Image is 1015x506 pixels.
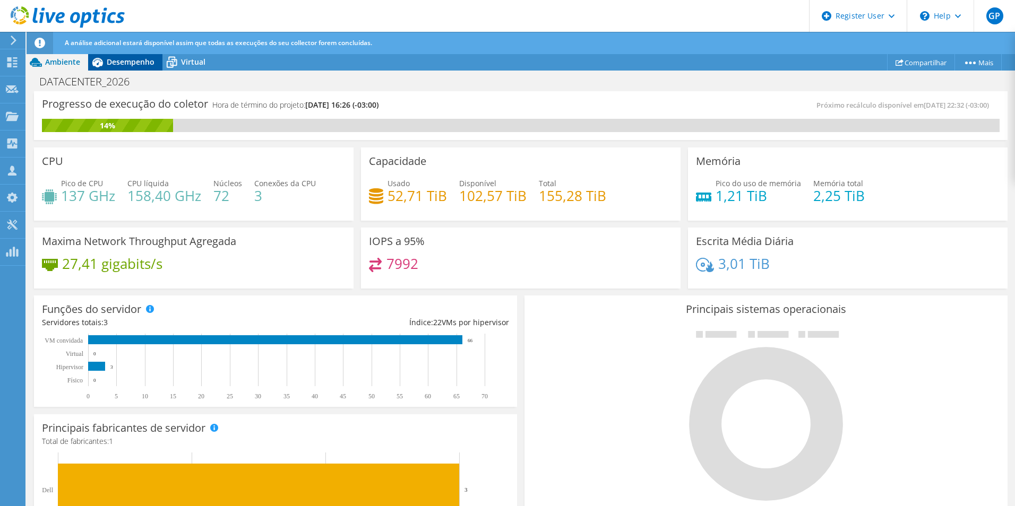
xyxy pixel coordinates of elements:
h3: Principais fabricantes de servidor [42,422,205,434]
span: 1 [109,436,113,446]
span: CPU líquida [127,178,169,188]
text: 10 [142,392,148,400]
text: 30 [255,392,261,400]
h4: 3,01 TiB [718,258,770,269]
h4: Hora de término do projeto: [212,99,379,111]
span: Pico de CPU [61,178,103,188]
text: 20 [198,392,204,400]
h4: 3 [254,190,316,202]
div: 14% [42,120,173,132]
h4: 158,40 GHz [127,190,201,202]
svg: \n [920,11,930,21]
h3: CPU [42,155,63,167]
text: 0 [93,378,96,383]
div: Servidores totais: [42,317,276,328]
text: 60 [425,392,431,400]
h4: Total de fabricantes: [42,435,509,447]
h3: Principais sistemas operacionais [532,303,1000,315]
span: 3 [104,317,108,327]
text: Virtual [66,350,84,357]
span: Usado [388,178,410,188]
span: GP [986,7,1003,24]
span: Desempenho [107,57,154,67]
a: Compartilhar [887,54,955,71]
span: Pico do uso de memória [716,178,801,188]
text: 35 [283,392,290,400]
h1: DATACENTER_2026 [35,76,146,88]
text: 3 [465,486,468,493]
text: VM convidada [45,337,83,344]
span: [DATE] 16:26 (-03:00) [305,100,379,110]
a: Mais [954,54,1002,71]
h3: Capacidade [369,155,426,167]
span: Memória total [813,178,863,188]
span: Virtual [181,57,205,67]
h4: 27,41 gigabits/s [62,258,162,269]
div: Índice: VMs por hipervisor [276,317,509,328]
text: 66 [468,338,473,343]
h4: 102,57 TiB [459,190,527,202]
h3: Funções do servidor [42,303,141,315]
h3: Maxima Network Throughput Agregada [42,235,236,247]
text: 0 [93,351,96,356]
text: 25 [227,392,233,400]
tspan: Físico [67,377,83,384]
span: A análise adicional estará disponível assim que todas as execuções do seu collector forem concluí... [65,38,372,47]
span: [DATE] 22:32 (-03:00) [924,100,989,110]
h4: 2,25 TiB [813,190,865,202]
h4: 72 [213,190,242,202]
text: 40 [312,392,318,400]
span: Próximo recálculo disponível em [816,100,994,110]
text: 50 [368,392,375,400]
span: Total [539,178,556,188]
span: Núcleos [213,178,242,188]
h3: Escrita Média Diária [696,235,794,247]
h4: 137 GHz [61,190,115,202]
text: 5 [115,392,118,400]
text: Hipervisor [56,363,83,371]
h3: Memória [696,155,741,167]
h4: 1,21 TiB [716,190,801,202]
text: 65 [453,392,460,400]
text: 0 [87,392,90,400]
span: Ambiente [45,57,80,67]
text: 3 [110,364,113,370]
span: Disponível [459,178,496,188]
span: 22 [433,317,442,327]
h4: 7992 [386,258,418,269]
h4: 155,28 TiB [539,190,606,202]
text: 70 [481,392,488,400]
span: Conexões da CPU [254,178,316,188]
text: 45 [340,392,346,400]
text: 15 [170,392,176,400]
h3: IOPS a 95% [369,235,425,247]
text: Dell [42,486,53,494]
text: 55 [397,392,403,400]
h4: 52,71 TiB [388,190,447,202]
